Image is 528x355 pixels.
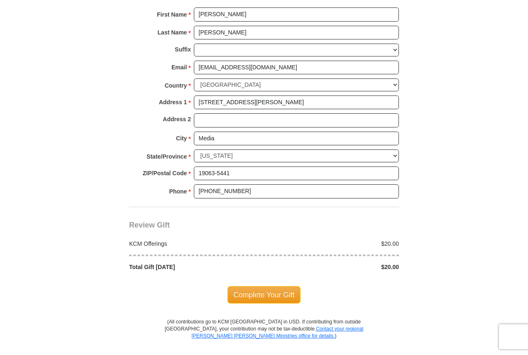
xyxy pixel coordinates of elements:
span: Review Gift [129,221,170,229]
strong: Phone [169,186,187,197]
strong: Suffix [175,44,191,55]
strong: Email [171,61,187,73]
div: Total Gift [DATE] [125,263,264,271]
strong: Address 2 [163,113,191,125]
div: KCM Offerings [125,240,264,248]
strong: ZIP/Postal Code [143,167,187,179]
strong: Last Name [158,27,187,38]
strong: First Name [157,9,187,20]
span: Complete Your Gift [227,286,301,304]
div: $20.00 [264,240,403,248]
strong: City [176,132,187,144]
div: $20.00 [264,263,403,271]
strong: State/Province [147,151,187,162]
strong: Address 1 [159,96,187,108]
strong: Country [165,80,187,91]
p: (All contributions go to KCM [GEOGRAPHIC_DATA] in USD. If contributing from outside [GEOGRAPHIC_D... [164,318,364,355]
